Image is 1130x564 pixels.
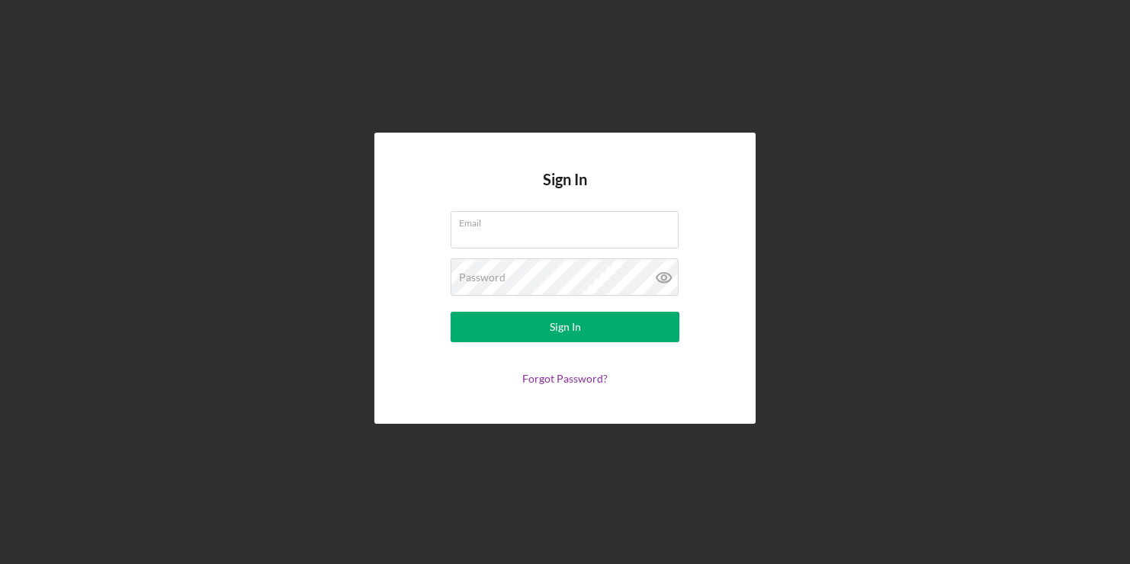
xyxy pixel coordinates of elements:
[451,312,679,342] button: Sign In
[543,171,587,211] h4: Sign In
[459,271,506,284] label: Password
[522,372,608,385] a: Forgot Password?
[550,312,581,342] div: Sign In
[459,212,679,229] label: Email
